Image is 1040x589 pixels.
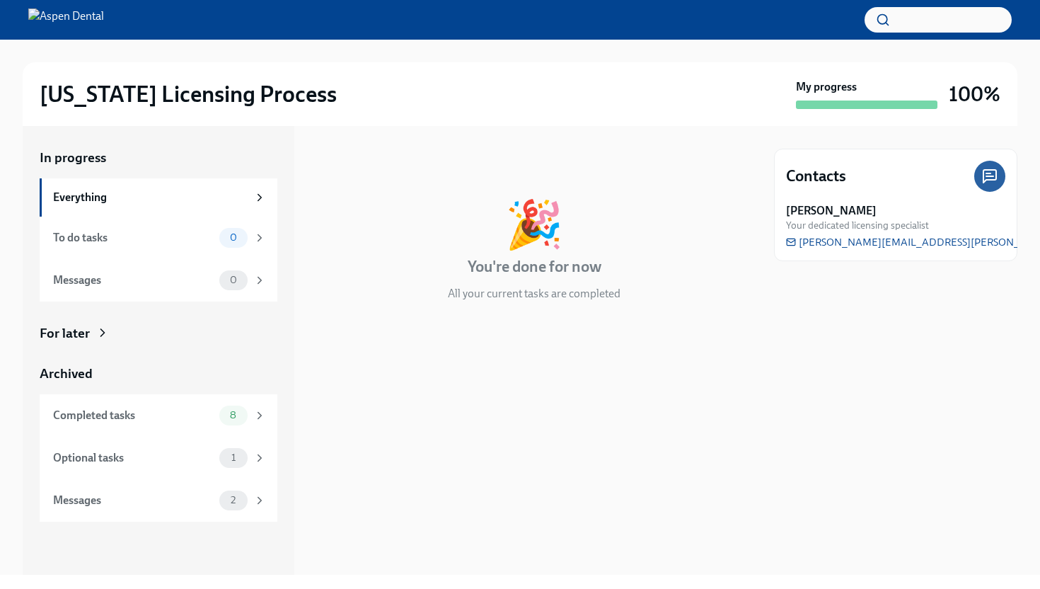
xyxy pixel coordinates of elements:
[505,201,563,248] div: 🎉
[40,80,337,108] h2: [US_STATE] Licensing Process
[796,79,857,95] strong: My progress
[40,259,277,302] a: Messages0
[53,408,214,423] div: Completed tasks
[311,149,378,167] div: In progress
[40,178,277,217] a: Everything
[221,410,245,421] span: 8
[786,203,877,219] strong: [PERSON_NAME]
[40,365,277,383] a: Archived
[40,394,277,437] a: Completed tasks8
[223,452,244,463] span: 1
[949,81,1000,107] h3: 100%
[221,232,245,243] span: 0
[786,166,846,187] h4: Contacts
[53,450,214,466] div: Optional tasks
[53,273,214,288] div: Messages
[221,275,245,285] span: 0
[786,219,929,232] span: Your dedicated licensing specialist
[40,324,277,343] a: For later
[53,190,248,205] div: Everything
[28,8,104,31] img: Aspen Dental
[53,230,214,246] div: To do tasks
[40,479,277,522] a: Messages2
[40,217,277,259] a: To do tasks0
[40,149,277,167] a: In progress
[40,324,90,343] div: For later
[40,437,277,479] a: Optional tasks1
[468,256,601,278] h4: You're done for now
[448,286,620,302] p: All your current tasks are completed
[53,493,214,508] div: Messages
[222,495,244,505] span: 2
